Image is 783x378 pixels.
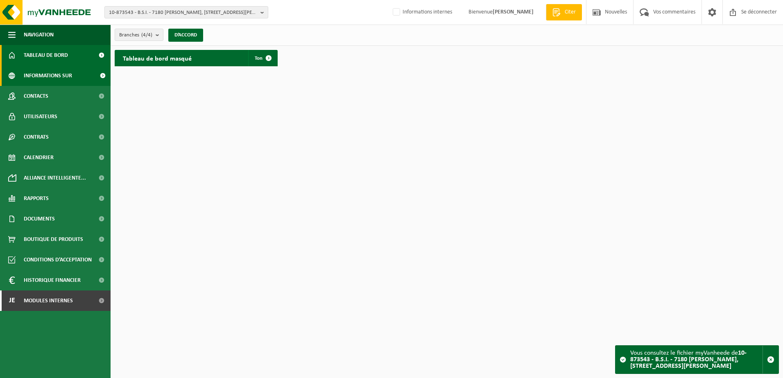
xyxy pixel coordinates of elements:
[24,45,68,65] span: Tableau de bord
[24,290,73,311] span: Modules internes
[24,65,95,86] span: Informations sur l’entreprise
[391,6,452,18] label: Informations internes
[563,8,578,16] span: Citer
[630,346,763,373] div: Vous consultez le fichier myVanheede de
[24,127,49,147] span: Contrats
[468,9,534,15] font: Bienvenue
[24,250,92,270] span: Conditions d’acceptation
[24,188,49,209] span: Rapports
[119,29,152,41] span: Branches
[24,229,83,250] span: Boutique de produits
[24,86,48,106] span: Contacts
[24,25,54,45] span: Navigation
[255,56,263,61] span: Ton
[24,168,86,188] span: Alliance intelligente...
[248,50,277,66] a: Ton
[24,270,81,290] span: Historique financier
[109,7,257,19] span: 10-873543 - B.S.I. - 7180 [PERSON_NAME], [STREET_ADDRESS][PERSON_NAME]
[141,32,152,38] count: (4/4)
[8,290,16,311] span: Je
[104,6,268,18] button: 10-873543 - B.S.I. - 7180 [PERSON_NAME], [STREET_ADDRESS][PERSON_NAME]
[115,29,163,41] button: Branches(4/4)
[24,209,55,229] span: Documents
[24,147,54,168] span: Calendrier
[24,106,57,127] span: Utilisateurs
[630,350,747,369] strong: 10-873543 - B.S.I. - 7180 [PERSON_NAME], [STREET_ADDRESS][PERSON_NAME]
[546,4,582,20] a: Citer
[493,9,534,15] strong: [PERSON_NAME]
[168,29,203,42] button: D’ACCORD
[115,50,200,66] h2: Tableau de bord masqué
